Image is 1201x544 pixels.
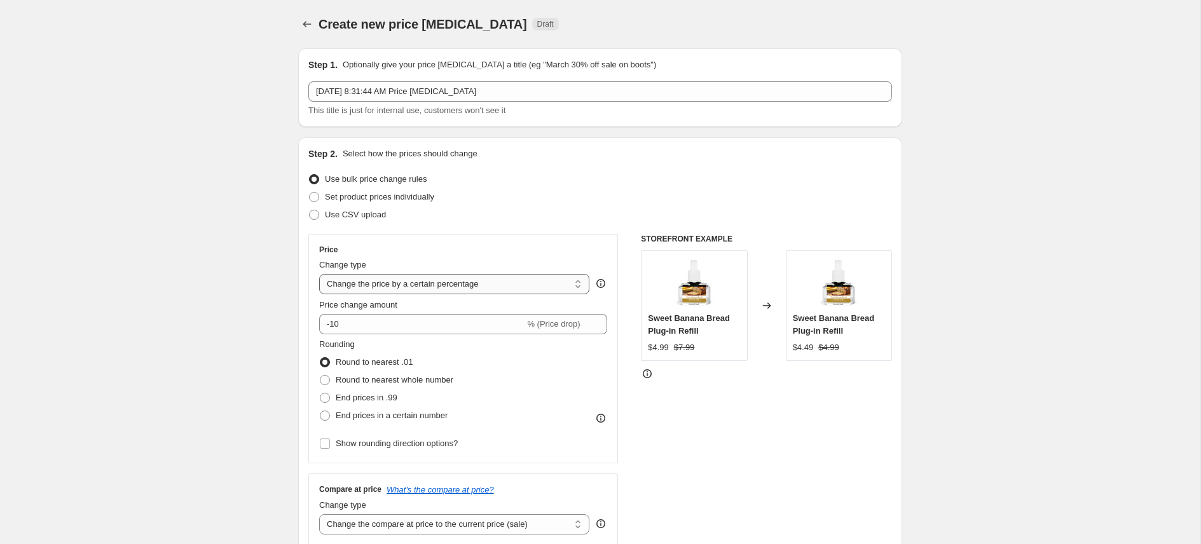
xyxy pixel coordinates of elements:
[325,210,386,219] span: Use CSV upload
[308,58,338,71] h2: Step 1.
[319,260,366,269] span: Change type
[336,393,397,402] span: End prices in .99
[336,375,453,384] span: Round to nearest whole number
[387,485,494,494] button: What's the compare at price?
[308,81,892,102] input: 30% off holiday sale
[648,313,730,336] span: Sweet Banana Bread Plug-in Refill
[537,19,554,29] span: Draft
[343,58,656,71] p: Optionally give your price [MEDICAL_DATA] a title (eg "March 30% off sale on boots")
[648,341,669,354] div: $4.99
[325,192,434,201] span: Set product prices individually
[319,300,397,309] span: Price change amount
[527,319,580,329] span: % (Price drop)
[336,439,458,448] span: Show rounding direction options?
[793,313,875,336] span: Sweet Banana Bread Plug-in Refill
[319,500,366,510] span: Change type
[594,517,607,530] div: help
[674,341,695,354] strike: $7.99
[325,174,427,184] span: Use bulk price change rules
[319,484,381,494] h3: Compare at price
[641,234,892,244] h6: STOREFRONT EXAMPLE
[669,257,720,308] img: Sweet-Banana-Bread-Plug-in-Refill_088490b6_80x.jpg
[336,411,448,420] span: End prices in a certain number
[308,147,338,160] h2: Step 2.
[308,105,505,115] span: This title is just for internal use, customers won't see it
[343,147,477,160] p: Select how the prices should change
[298,15,316,33] button: Price change jobs
[319,339,355,349] span: Rounding
[319,17,527,31] span: Create new price [MEDICAL_DATA]
[813,257,864,308] img: Sweet-Banana-Bread-Plug-in-Refill_088490b6_80x.jpg
[336,357,413,367] span: Round to nearest .01
[319,245,338,255] h3: Price
[319,314,525,334] input: -15
[818,341,839,354] strike: $4.99
[793,341,814,354] div: $4.49
[594,277,607,290] div: help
